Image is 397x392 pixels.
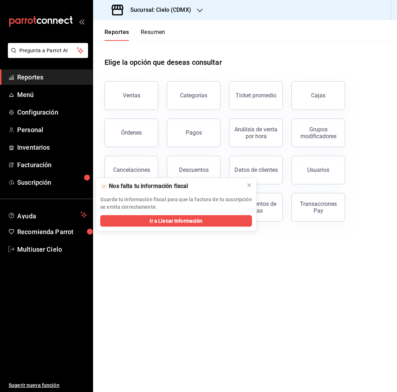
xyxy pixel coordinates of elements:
span: Multiuser Cielo [17,245,87,254]
button: Categorías [167,81,221,110]
span: Menú [17,90,87,100]
button: Transacciones Pay [291,193,345,222]
div: Usuarios [307,166,329,173]
span: Ayuda [17,210,78,219]
button: Descuentos [167,156,221,184]
span: Personal [17,125,87,135]
div: Ticket promedio [236,92,276,99]
p: Guarda tu información fiscal para que la factura de tu suscripción se emita correctamente. [100,196,252,211]
button: Grupos modificadores [291,118,345,147]
span: Pregunta a Parrot AI [19,47,77,54]
button: Análisis de venta por hora [229,118,283,147]
div: Cajas [311,92,325,99]
button: Usuarios [291,156,345,184]
div: navigation tabs [105,29,165,41]
button: Pregunta a Parrot AI [8,43,88,58]
div: Descuentos [179,166,209,173]
div: Ventas [123,92,140,99]
div: Categorías [180,92,207,99]
button: Reportes [105,29,129,41]
span: Reportes [17,72,87,82]
div: Cancelaciones [113,166,150,173]
button: Datos de clientes [229,156,283,184]
div: Datos de clientes [234,166,278,173]
div: Grupos modificadores [296,126,340,140]
span: Inventarios [17,142,87,152]
div: Órdenes [121,129,142,136]
div: Análisis de venta por hora [234,126,278,140]
button: Órdenes [105,118,158,147]
div: Transacciones Pay [296,200,340,214]
h1: Elige la opción que deseas consultar [105,57,222,68]
button: Ventas [105,81,158,110]
a: Pregunta a Parrot AI [5,52,88,59]
span: Configuración [17,107,87,117]
button: Resumen [141,29,165,41]
span: Recomienda Parrot [17,227,87,237]
span: Sugerir nueva función [9,382,87,389]
span: Ir a Llenar Información [150,217,202,225]
div: Pagos [186,129,202,136]
button: Cajas [291,81,345,110]
span: Facturación [17,160,87,170]
button: open_drawer_menu [79,19,84,24]
h3: Sucursal: Cielo (CDMX) [125,6,191,14]
span: Suscripción [17,178,87,187]
button: Ir a Llenar Información [100,215,252,227]
button: Pagos [167,118,221,147]
button: Cancelaciones [105,156,158,184]
button: Ticket promedio [229,81,283,110]
div: 🫥 Nos falta tu información fiscal [100,182,241,190]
